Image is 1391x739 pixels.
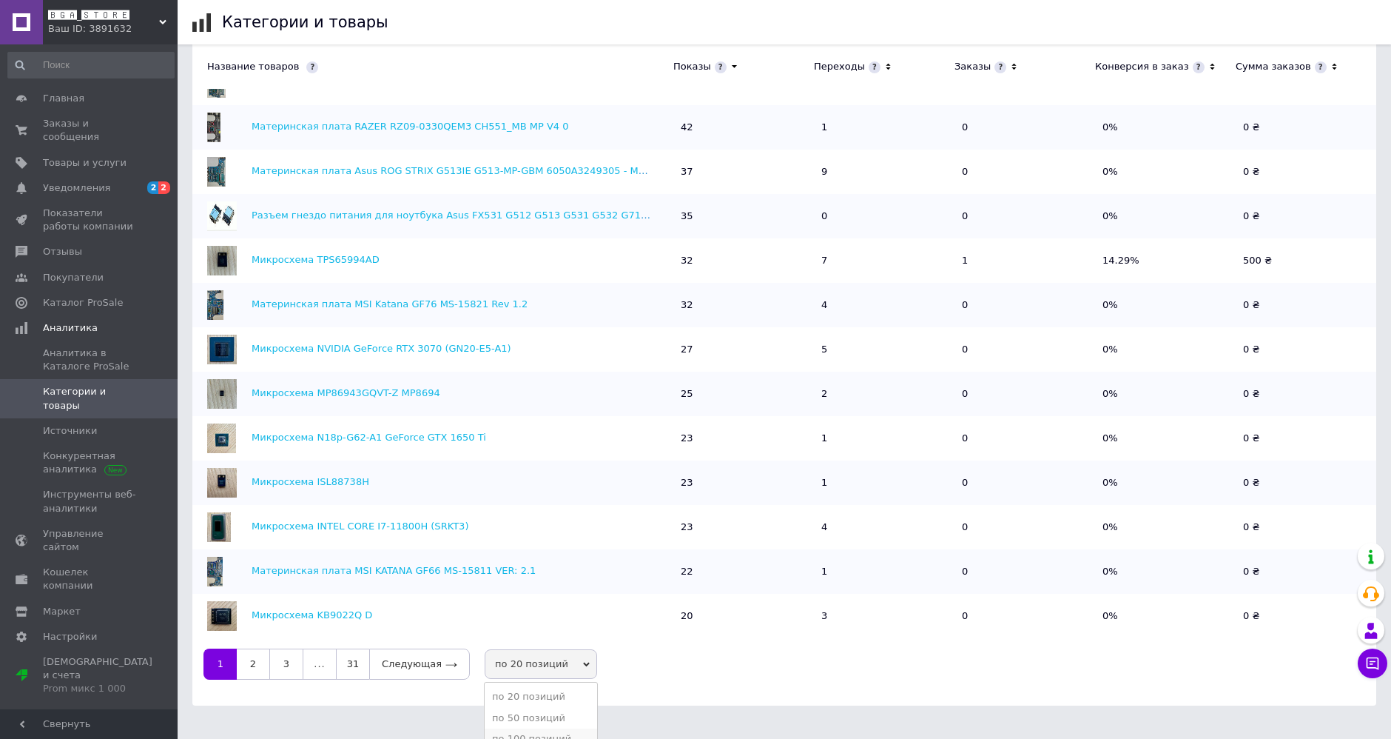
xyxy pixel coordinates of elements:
td: 0% [1095,327,1236,372]
td: 4 [814,283,954,327]
span: Категории и товары [43,385,137,412]
td: 0 [954,327,1095,372]
a: Материнская плата MSI Katana GF76 MS-15821 Rev 1.2 [252,299,528,310]
div: Сумма заказов [1236,60,1311,73]
td: 0 [954,372,1095,416]
span: 2 [147,181,159,194]
td: 0 ₴ [1236,283,1376,327]
td: 0% [1095,150,1236,194]
span: ... [303,649,336,680]
td: 0 ₴ [1236,372,1376,416]
td: 20 [673,594,814,638]
td: 0 ₴ [1236,327,1376,372]
td: 22 [673,549,814,594]
td: 0 ₴ [1236,461,1376,505]
span: Кошелек компании [43,566,137,592]
div: Ваш ID: 3891632 [48,22,178,36]
div: Конверсия в заказ [1095,60,1189,73]
span: Товары и услуги [43,156,127,170]
img: Материнская плата MSI KATANA GF66 MS-15811 VER: 2.1 [207,557,223,586]
span: Управление сайтом [43,527,137,554]
td: 4 [814,505,954,549]
span: [DEMOGRAPHIC_DATA] и счета [43,655,152,696]
div: Переходы [814,60,865,73]
td: 1 [814,416,954,461]
a: Микросхема KB9022Q D [252,610,372,621]
span: Покупатели [43,271,104,284]
div: Показы [673,60,711,73]
td: 14.29% [1095,238,1236,283]
img: Микросхема N18p-G62-A1 GeForce GTX 1650 Ti [207,424,236,453]
span: 2 [158,181,170,194]
img: Материнская плата Asus ROG STRIX G513IE G513-MP-GBM 6050A3249305 - MB - A01 [207,157,226,187]
img: Материнская плата RAZER RZ09-0330QEM3 CH551_MB MP V4 0 [207,113,220,142]
td: 0 [954,594,1095,638]
a: Микросхема ISL88738H [252,477,369,488]
span: Уведомления [43,181,110,195]
td: 35 [673,194,814,238]
td: 1 [954,238,1095,283]
span: по 20 позиций [485,649,597,679]
span: Конкурентная аналитика [43,449,137,476]
td: 0 ₴ [1236,194,1376,238]
td: 23 [673,505,814,549]
td: 0% [1095,549,1236,594]
span: Главная [43,92,84,105]
td: 0 [954,194,1095,238]
td: 7 [814,238,954,283]
td: 0 [814,194,954,238]
td: 0 [954,549,1095,594]
div: Название товаров [192,60,666,73]
td: 32 [673,283,814,327]
span: Маркет [43,605,81,618]
a: Разъем гнездо питания для ноутбука Asus FX531 G512 G513 G531 G532 G712 G731 G733 GL531 GU502 GU53... [252,210,849,221]
img: Разъем гнездо питания для ноутбука Asus FX531 G512 G513 G531 G532 G712 G731 G733 GL531 GU502 GU53... [207,201,237,231]
span: Каталог ProSale [43,296,123,310]
a: Микросхема NVIDIA GeForce RTX 3070 (GN20-E5-A1) [252,344,511,355]
a: Микросхема TPS65994AD [252,255,380,266]
td: 0 ₴ [1236,105,1376,150]
li: по 50 позиций [485,708,597,729]
td: 32 [673,238,814,283]
h1: Категории и товары [222,13,388,31]
td: 500 ₴ [1236,238,1376,283]
img: Микросхема INTEL CORE I7-11800H (SRKT3) [207,512,231,542]
a: Микросхема INTEL CORE I7-11800H (SRKT3) [252,521,468,532]
td: 0% [1095,372,1236,416]
img: Микросхема TPS65994AD [207,246,237,275]
input: Поиск [7,52,175,78]
img: Материнская плата MSI Katana GF76 MS-15821 Rev 1.2 [207,290,223,320]
span: Заказы и сообщения [43,117,137,144]
td: 37 [673,150,814,194]
a: 1 [203,649,237,680]
td: 0 ₴ [1236,416,1376,461]
img: Микросхема ISL88738H [207,468,237,498]
td: 0 [954,283,1095,327]
td: 0 [954,461,1095,505]
span: Аналитика в Каталоге ProSale [43,347,137,373]
td: 0 [954,105,1095,150]
td: 3 [814,594,954,638]
td: 27 [673,327,814,372]
td: 42 [673,105,814,150]
td: 0 [954,416,1095,461]
td: 0% [1095,461,1236,505]
td: 0 ₴ [1236,594,1376,638]
td: 0% [1095,194,1236,238]
td: 1 [814,105,954,150]
span: Источники [43,424,97,438]
td: 1 [814,549,954,594]
a: Следующая [369,649,470,680]
td: 5 [814,327,954,372]
td: 9 [814,150,954,194]
td: 0% [1095,105,1236,150]
span: Показатели работы компании [43,207,137,233]
div: Заказы [954,60,991,73]
a: 31 [336,649,369,680]
li: по 20 позиций [485,686,597,707]
td: 0% [1095,594,1236,638]
td: 0% [1095,283,1236,327]
td: 0 ₴ [1236,150,1376,194]
span: 🅱🅶🅰_🆂🆃🅾🆁🅴 [48,9,159,22]
td: 25 [673,372,814,416]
